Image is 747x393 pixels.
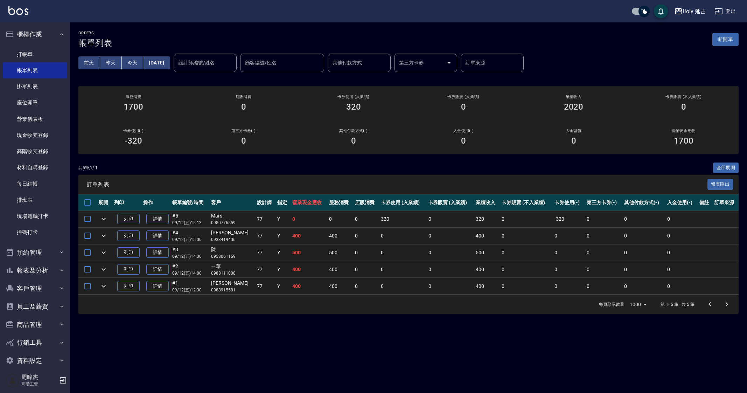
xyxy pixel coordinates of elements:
[291,228,327,244] td: 400
[712,5,739,18] button: 登出
[3,176,67,192] a: 每日結帳
[146,214,169,225] a: 詳情
[117,247,140,258] button: 列印
[713,194,739,211] th: 訂單來源
[474,261,500,278] td: 400
[3,95,67,111] a: 座位開單
[500,261,553,278] td: 0
[671,4,709,19] button: Holy 延吉
[712,33,739,46] button: 新開單
[211,212,253,220] div: Mars
[327,194,353,211] th: 服務消費
[707,179,733,190] button: 報表匯出
[78,165,98,171] p: 共 5 筆, 1 / 1
[275,244,291,261] td: Y
[197,129,290,133] h2: 第三方卡券(-)
[500,211,553,227] td: 0
[275,194,291,211] th: 指定
[3,192,67,208] a: 排班表
[585,261,622,278] td: 0
[661,301,694,308] p: 第 1–5 筆 共 5 筆
[353,194,379,211] th: 店販消費
[327,211,353,227] td: 0
[527,95,620,99] h2: 業績收入
[211,236,253,243] p: 0933419406
[683,7,706,16] div: Holy 延吉
[98,230,109,241] button: expand row
[275,278,291,295] td: Y
[474,211,500,227] td: 320
[379,211,426,227] td: 320
[211,263,253,270] div: ㄧ華
[211,229,253,236] div: [PERSON_NAME]
[172,253,208,260] p: 09/12 (五) 14:30
[427,194,474,211] th: 卡券販賣 (入業績)
[474,244,500,261] td: 500
[141,194,170,211] th: 操作
[87,95,180,99] h3: 服務消費
[553,211,585,227] td: -320
[500,244,553,261] td: 0
[379,278,426,295] td: 0
[500,278,553,295] td: 0
[255,261,275,278] td: 77
[564,102,584,112] h3: 2020
[170,194,209,211] th: 帳單編號/時間
[275,261,291,278] td: Y
[170,244,209,261] td: #3
[585,244,622,261] td: 0
[3,46,67,62] a: 打帳單
[527,129,620,133] h2: 入金儲值
[665,278,698,295] td: 0
[585,194,622,211] th: 第三方卡券(-)
[211,253,253,260] p: 0958061159
[211,280,253,287] div: [PERSON_NAME]
[3,62,67,78] a: 帳單列表
[98,264,109,275] button: expand row
[627,295,649,314] div: 1000
[8,6,28,15] img: Logo
[6,373,20,387] img: Person
[125,136,142,146] h3: -320
[585,211,622,227] td: 0
[291,278,327,295] td: 400
[553,261,585,278] td: 0
[585,278,622,295] td: 0
[21,374,57,381] h5: 周暐杰
[307,129,400,133] h2: 其他付款方式(-)
[353,278,379,295] td: 0
[674,136,693,146] h3: 1700
[553,194,585,211] th: 卡券使用(-)
[474,278,500,295] td: 400
[255,211,275,227] td: 77
[379,261,426,278] td: 0
[417,95,510,99] h2: 卡券販賣 (入業績)
[275,211,291,227] td: Y
[698,194,713,211] th: 備註
[146,247,169,258] a: 詳情
[327,228,353,244] td: 400
[427,261,474,278] td: 0
[500,228,553,244] td: 0
[346,102,361,112] h3: 320
[117,214,140,225] button: 列印
[98,214,109,224] button: expand row
[112,194,141,211] th: 列印
[3,143,67,159] a: 高階收支登錄
[117,230,140,241] button: 列印
[87,181,707,188] span: 訂單列表
[713,163,739,173] button: 全部展開
[3,297,67,316] button: 員工及薪資
[143,56,170,69] button: [DATE]
[211,270,253,276] p: 0988111008
[571,136,576,146] h3: 0
[122,56,144,69] button: 今天
[654,4,668,18] button: save
[255,194,275,211] th: 設計師
[3,25,67,43] button: 櫃檯作業
[3,352,67,370] button: 資料設定
[637,95,730,99] h2: 卡券販賣 (不入業績)
[3,243,67,262] button: 預約管理
[3,208,67,224] a: 現場電腦打卡
[211,220,253,226] p: 0980776559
